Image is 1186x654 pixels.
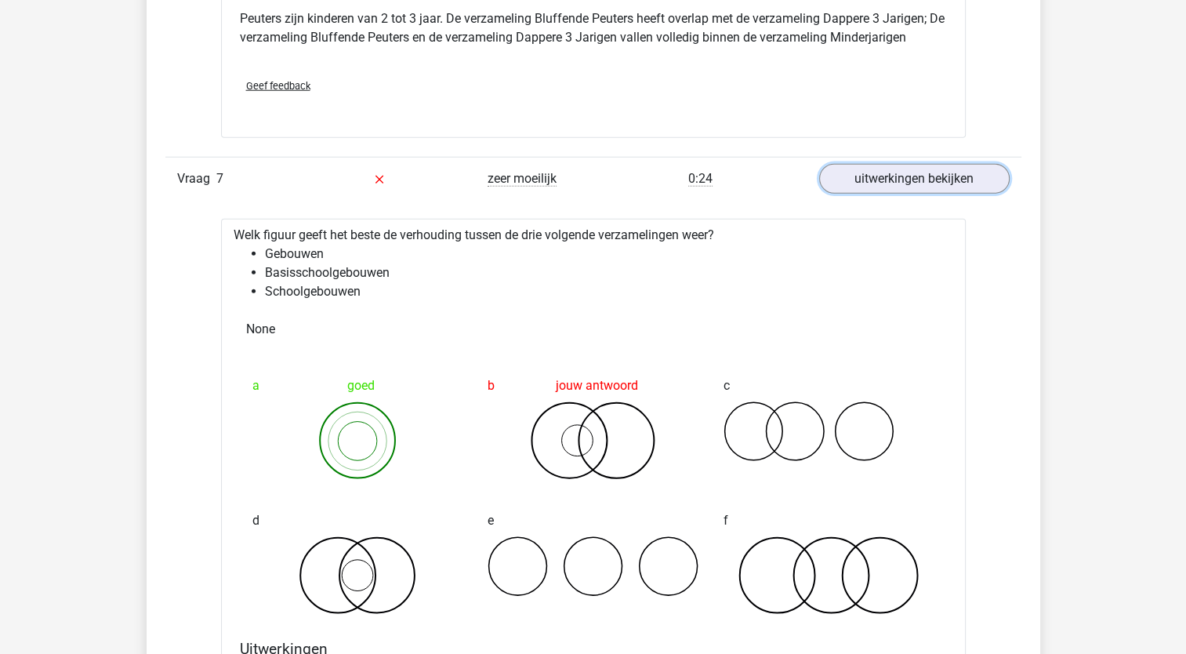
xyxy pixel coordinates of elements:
[265,245,953,263] li: Gebouwen
[216,171,223,186] span: 7
[252,370,259,401] span: a
[488,171,557,187] span: zeer moeilijk
[265,263,953,282] li: Basisschoolgebouwen
[177,169,216,188] span: Vraag
[488,505,494,536] span: e
[265,282,953,301] li: Schoolgebouwen
[724,505,728,536] span: f
[819,164,1010,194] a: uitwerkingen bekijken
[488,370,698,401] div: jouw antwoord
[688,171,713,187] span: 0:24
[240,9,947,47] p: Peuters zijn kinderen van 2 tot 3 jaar. De verzameling Bluffende Peuters heeft overlap met de ver...
[234,314,953,345] div: None
[252,370,463,401] div: goed
[724,370,730,401] span: c
[246,80,310,92] span: Geef feedback
[252,505,259,536] span: d
[488,370,495,401] span: b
